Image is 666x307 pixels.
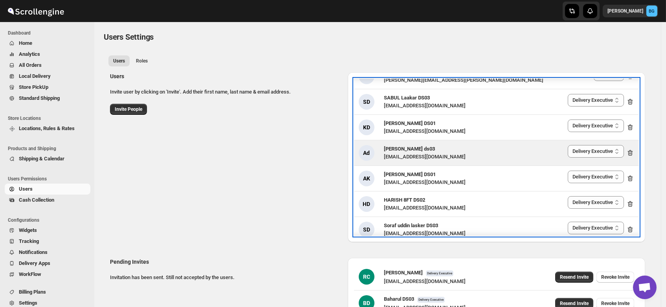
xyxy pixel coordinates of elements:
div: Ad [359,145,374,161]
button: User menu [603,5,658,17]
span: Invite People [115,106,142,112]
div: Open chat [633,276,657,299]
span: SABUL Laakar DS03 [384,95,430,101]
span: [PERSON_NAME] ds03 [384,146,435,152]
div: [EMAIL_ADDRESS][DOMAIN_NAME] [384,127,466,135]
button: Resend Invite [555,272,593,283]
span: Analytics [19,51,40,57]
div: [EMAIL_ADDRESS][DOMAIN_NAME] [384,178,466,186]
span: Local Delivery [19,73,51,79]
div: [PERSON_NAME][EMAIL_ADDRESS][PERSON_NAME][DOMAIN_NAME] [384,76,543,84]
span: Users [19,186,33,192]
img: ScrollEngine [6,1,65,21]
span: Users Permissions [8,176,90,182]
span: [PERSON_NAME] [384,270,423,276]
span: Notifications [19,249,48,255]
button: WorkFlow [5,269,90,280]
span: Billing Plans [19,289,46,295]
span: Store PickUp [19,84,48,90]
button: Invite People [110,104,147,115]
span: Resend Invite [560,274,589,280]
text: BG [649,9,655,14]
span: Brajesh Giri [646,6,657,17]
div: SD [359,222,374,237]
span: Delivery Executive [426,270,453,276]
button: Billing Plans [5,287,90,298]
span: Roles [136,58,148,64]
p: Invitation has been sent. Still not accepted by the users. [110,274,341,281]
p: [PERSON_NAME] [607,8,643,14]
span: All Orders [19,62,42,68]
span: [PERSON_NAME] DS01 [384,120,436,126]
button: All customers [108,55,130,66]
span: Resend Invite [560,300,589,307]
span: Delivery Apps [19,260,50,266]
div: [EMAIL_ADDRESS][DOMAIN_NAME] [384,230,466,237]
span: Store Locations [8,115,90,121]
button: Cash Collection [5,195,90,206]
span: Revoke Invite [601,300,629,307]
button: Analytics [5,49,90,60]
button: Home [5,38,90,49]
div: [EMAIL_ADDRESS][DOMAIN_NAME] [384,102,466,110]
span: Cash Collection [19,197,54,203]
div: RC [359,269,374,285]
span: Widgets [19,227,37,233]
span: Dashboard [8,30,90,36]
span: Shipping & Calendar [19,156,64,162]
button: Users [5,184,90,195]
h2: Pending Invites [110,258,341,266]
span: Baharul DS03 [384,296,414,302]
div: [EMAIL_ADDRESS][DOMAIN_NAME] [384,204,466,212]
div: SD [359,94,374,110]
span: Soraf uddin lasker DS03 [384,222,438,228]
button: Widgets [5,225,90,236]
span: Locations, Rules & Rates [19,125,75,131]
span: [PERSON_NAME] DS01 [384,171,436,177]
div: AK [359,171,374,186]
button: Revoke Invite [596,272,634,283]
span: HARISH 8FT DS02 [384,197,425,203]
span: Configurations [8,217,90,223]
button: Notifications [5,247,90,258]
div: [EMAIL_ADDRESS][DOMAIN_NAME] [384,153,466,161]
span: Delivery Executive [417,297,445,303]
p: Invite user by clicking on 'Invite'. Add their first name, last name & email address. [110,88,341,96]
span: Users Settings [104,32,154,42]
span: Users [113,58,125,64]
button: All Orders [5,60,90,71]
span: Standard Shipping [19,95,60,101]
span: Tracking [19,238,39,244]
button: Delivery Apps [5,258,90,269]
div: [EMAIL_ADDRESS][DOMAIN_NAME] [384,278,466,285]
span: Home [19,40,32,46]
span: Settings [19,300,37,306]
span: Revoke Invite [601,274,629,280]
button: Locations, Rules & Rates [5,123,90,134]
div: KD [359,119,374,135]
button: Shipping & Calendar [5,153,90,164]
span: WorkFlow [19,271,41,277]
button: Tracking [5,236,90,247]
h2: Users [110,72,341,80]
div: HD [359,196,374,212]
span: Products and Shipping [8,145,90,152]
